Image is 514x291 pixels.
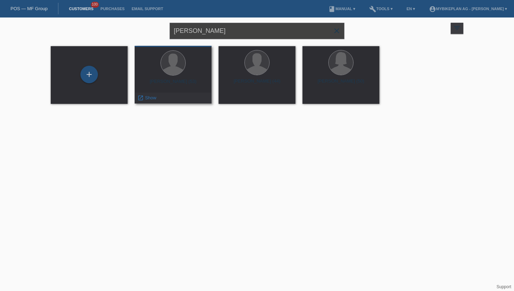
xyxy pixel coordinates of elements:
[403,7,419,11] a: EN ▾
[91,2,99,8] span: 100
[429,6,436,13] i: account_circle
[128,7,166,11] a: Email Support
[369,6,376,13] i: build
[137,95,156,100] a: launch Show
[10,6,48,11] a: POS — MF Group
[308,78,374,90] div: [PERSON_NAME] (50)
[453,24,461,32] i: filter_list
[140,79,206,90] div: [PERSON_NAME] (53)
[65,7,97,11] a: Customers
[224,78,290,90] div: [PERSON_NAME] (44)
[145,95,157,100] span: Show
[333,27,341,35] i: close
[426,7,511,11] a: account_circleMybikeplan AG - [PERSON_NAME] ▾
[81,69,98,80] div: Add customer
[170,23,344,39] input: Search...
[328,6,335,13] i: book
[137,95,144,101] i: launch
[325,7,359,11] a: bookManual ▾
[366,7,396,11] a: buildTools ▾
[497,284,511,289] a: Support
[97,7,128,11] a: Purchases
